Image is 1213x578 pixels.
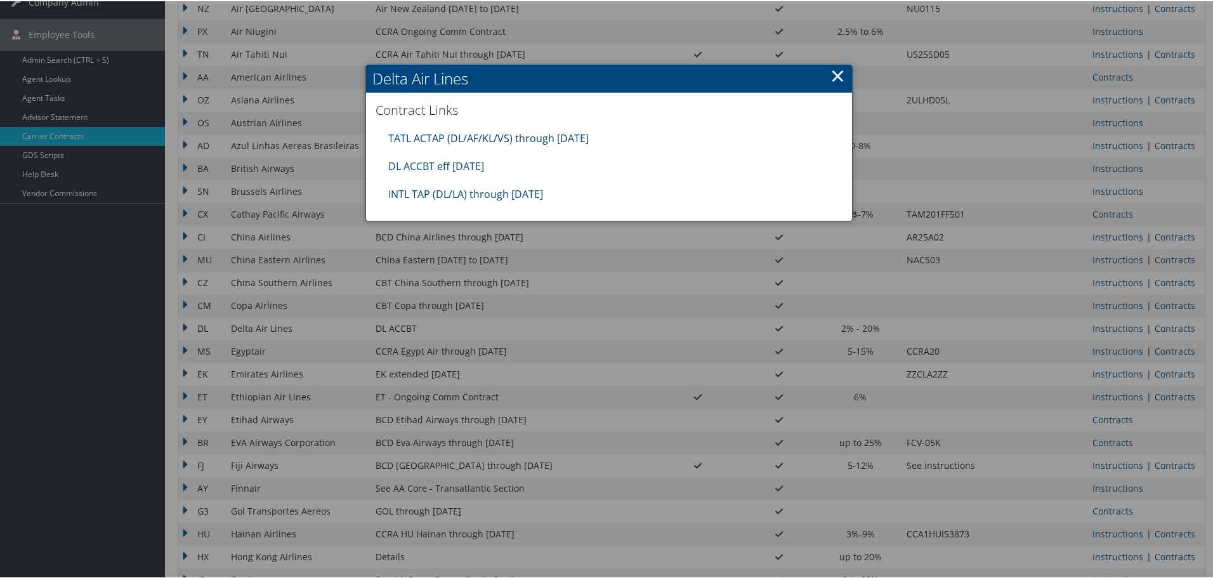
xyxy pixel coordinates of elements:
h3: Contract Links [376,100,843,118]
a: TATL ACTAP (DL/AF/KL/VS) through [DATE] [388,130,589,144]
a: × [830,62,845,87]
a: INTL TAP (DL/LA) through [DATE] [388,186,543,200]
h2: Delta Air Lines [366,63,852,91]
a: DL ACCBT eff [DATE] [388,158,484,172]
